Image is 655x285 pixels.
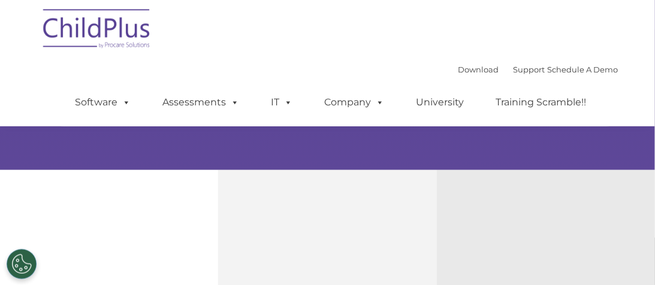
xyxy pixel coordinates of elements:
[37,1,157,60] img: ChildPlus by Procare Solutions
[514,65,545,74] a: Support
[458,65,499,74] a: Download
[458,65,618,74] font: |
[405,90,476,114] a: University
[151,90,252,114] a: Assessments
[313,90,397,114] a: Company
[259,90,305,114] a: IT
[7,249,37,279] button: Cookies Settings
[484,90,599,114] a: Training Scramble!!
[548,65,618,74] a: Schedule A Demo
[64,90,143,114] a: Software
